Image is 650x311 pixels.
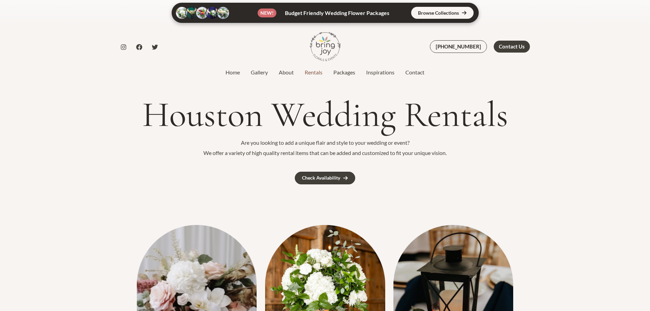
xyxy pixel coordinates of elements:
[310,31,341,62] img: Bring Joy
[494,41,530,53] a: Contact Us
[136,44,142,50] a: Facebook
[220,68,245,76] a: Home
[295,172,355,184] a: Check Availability
[400,68,430,76] a: Contact
[299,68,328,76] a: Rentals
[302,175,340,180] div: Check Availability
[328,68,361,76] a: Packages
[120,138,530,158] p: Are you looking to add a unique flair and style to your wedding or event? We offer a variety of h...
[273,68,299,76] a: About
[245,68,273,76] a: Gallery
[220,67,430,77] nav: Site Navigation
[361,68,400,76] a: Inspirations
[152,44,158,50] a: Twitter
[430,40,487,53] a: [PHONE_NUMBER]
[120,95,530,134] h1: Houston Wedding Rentals
[120,44,127,50] a: Instagram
